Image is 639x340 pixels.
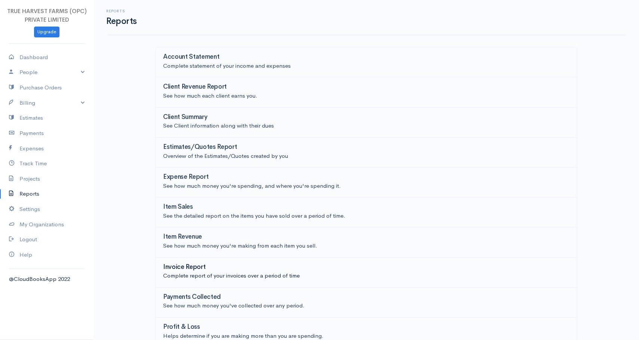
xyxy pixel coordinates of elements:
div: @CloudBooksApp 2022 [9,275,85,284]
p: See how much money you've collected over any period. [163,301,569,310]
a: Invoice ReportComplete report of your invoices over a period of time [155,258,577,288]
p: See Client information along with their dues [163,122,569,130]
span: TRUE HARVEST FARMS (OPC) PRIVATE LIMITED [7,7,87,23]
h3: Invoice Report [163,264,205,271]
p: Complete statement of your income and expenses [163,62,569,70]
a: Item SalesSee the detailed report on the items you have sold over a period of time. [155,197,577,227]
p: See how much each client earns you. [163,92,569,100]
h3: Profit & Loss [163,324,200,331]
h3: Account Statement [163,53,219,61]
h3: Item Sales [163,203,193,211]
a: Estimates/Quotes ReportOverview of the Estimates/Quotes created by you [155,138,577,168]
p: Overview of the Estimates/Quotes created by you [163,152,569,160]
p: Complete report of your invoices over a period of time [163,272,569,280]
a: Expense ReportSee how much money you're spending, and where you're spending it. [155,168,577,197]
a: Client Revenue ReportSee how much each client earns you. [155,77,577,107]
p: See the detailed report on the items you have sold over a period of time. [163,212,569,220]
a: Payments CollectedSee how much money you've collected over any period. [155,288,577,318]
h3: Payments Collected [163,294,221,301]
a: Upgrade [34,27,59,37]
h3: Client Revenue Report [163,83,227,91]
a: Account StatementComplete statement of your income and expenses [155,47,577,77]
h3: Item Revenue [163,233,202,241]
a: Item RevenueSee how much money you're making from each item you sell. [155,227,577,257]
p: See how much money you're making from each item you sell. [163,242,569,250]
a: Client SummarySee Client information along with their dues [155,108,577,138]
h3: Estimates/Quotes Report [163,144,237,151]
h3: Expense Report [163,174,208,181]
h6: Reports [106,9,137,13]
p: See how much money you're spending, and where you're spending it. [163,182,569,190]
h1: Reports [106,16,137,26]
h3: Client Summary [163,114,207,121]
